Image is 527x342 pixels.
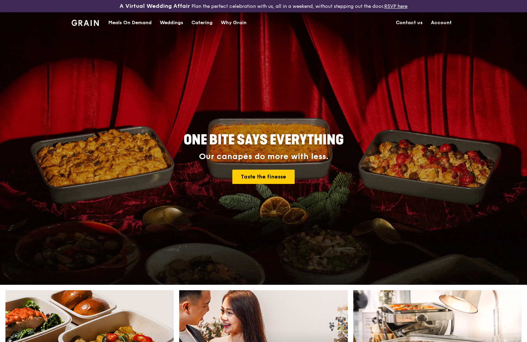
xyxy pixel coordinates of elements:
[72,20,99,26] img: Grain
[217,13,251,33] a: Why Grain
[191,13,213,33] div: Catering
[160,13,183,33] div: Weddings
[184,132,344,148] span: ONE BITE SAYS EVERYTHING
[156,13,187,33] a: Weddings
[120,3,190,10] h3: A Virtual Wedding Affair
[427,13,456,33] a: Account
[384,3,407,9] a: RSVP here
[88,3,439,10] div: Plan the perfect celebration with us, all in a weekend, without stepping out the door.
[141,152,386,161] div: Our canapés do more with less.
[108,13,152,33] div: Meals On Demand
[187,13,217,33] a: Catering
[72,12,99,32] a: GrainGrain
[392,13,427,33] a: Contact us
[232,170,295,184] a: Taste the finesse
[221,13,247,33] div: Why Grain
